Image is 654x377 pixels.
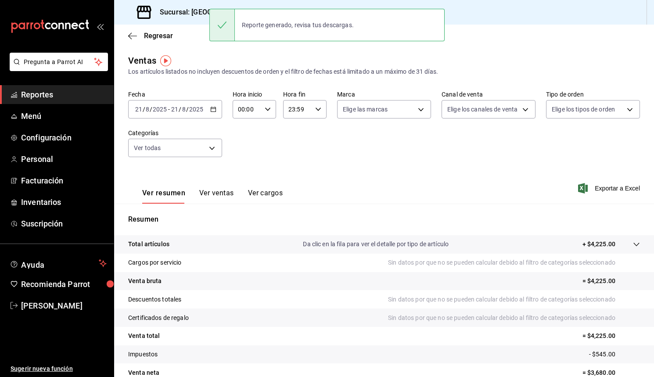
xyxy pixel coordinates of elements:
p: Cargos por servicio [128,258,182,267]
button: Exportar a Excel [580,183,640,194]
input: -- [182,106,186,113]
span: Elige los tipos de orden [552,105,615,114]
span: Pregunta a Parrot AI [24,57,94,67]
label: Fecha [128,91,222,97]
span: Personal [21,153,107,165]
p: Sin datos por que no se pueden calcular debido al filtro de categorías seleccionado [388,258,640,267]
span: Elige los canales de venta [447,105,517,114]
span: Facturación [21,175,107,187]
span: Regresar [144,32,173,40]
button: Regresar [128,32,173,40]
span: [PERSON_NAME] [21,300,107,312]
span: - [168,106,170,113]
input: ---- [152,106,167,113]
span: / [186,106,189,113]
label: Canal de venta [442,91,535,97]
span: / [179,106,181,113]
button: Ver resumen [142,189,185,204]
p: Certificados de regalo [128,313,189,323]
span: Menú [21,110,107,122]
div: Reporte generado, revisa tus descargas. [235,15,361,35]
span: / [143,106,145,113]
span: Inventarios [21,196,107,208]
p: Venta bruta [128,276,162,286]
button: Ver ventas [199,189,234,204]
span: Configuración [21,132,107,144]
span: Recomienda Parrot [21,278,107,290]
a: Pregunta a Parrot AI [6,64,108,73]
p: Total artículos [128,240,169,249]
div: navigation tabs [142,189,283,204]
label: Marca [337,91,431,97]
p: Resumen [128,214,640,225]
div: Los artículos listados no incluyen descuentos de orden y el filtro de fechas está limitado a un m... [128,67,640,76]
p: Sin datos por que no se pueden calcular debido al filtro de categorías seleccionado [388,313,640,323]
img: Tooltip marker [160,55,171,66]
label: Hora inicio [233,91,276,97]
span: Sugerir nueva función [11,364,107,373]
button: Pregunta a Parrot AI [10,53,108,71]
button: open_drawer_menu [97,23,104,30]
span: Reportes [21,89,107,101]
button: Ver cargos [248,189,283,204]
p: = $4,225.00 [582,276,640,286]
span: Suscripción [21,218,107,230]
input: ---- [189,106,204,113]
label: Hora fin [283,91,327,97]
p: = $4,225.00 [582,331,640,341]
p: Impuestos [128,350,158,359]
h3: Sucursal: [GEOGRAPHIC_DATA] (Costera) [153,7,292,18]
span: / [150,106,152,113]
p: Descuentos totales [128,295,181,304]
label: Categorías [128,130,222,136]
span: Elige las marcas [343,105,388,114]
input: -- [135,106,143,113]
p: Sin datos por que no se pueden calcular debido al filtro de categorías seleccionado [388,295,640,304]
p: - $545.00 [589,350,640,359]
label: Tipo de orden [546,91,640,97]
p: + $4,225.00 [582,240,615,249]
p: Venta total [128,331,160,341]
div: Ventas [128,54,156,67]
p: Da clic en la fila para ver el detalle por tipo de artículo [303,240,449,249]
input: -- [145,106,150,113]
input: -- [171,106,179,113]
span: Ayuda [21,258,95,269]
span: Ver todas [134,144,161,152]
